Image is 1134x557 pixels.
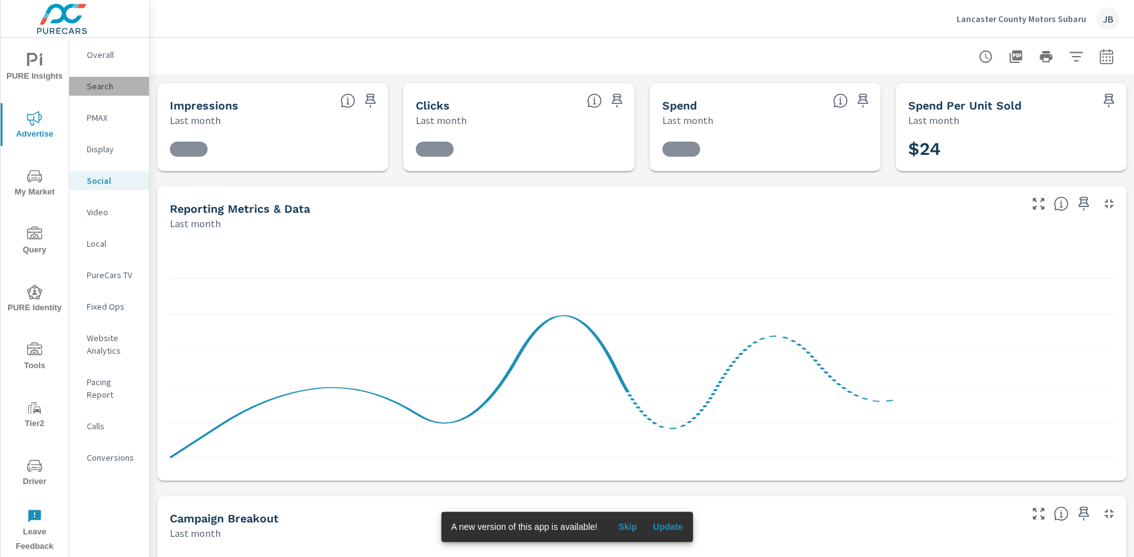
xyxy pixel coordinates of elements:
[908,113,959,128] p: Last month
[87,332,139,357] p: Website Analytics
[4,458,65,489] span: Driver
[608,517,648,537] button: Skip
[87,269,139,281] p: PureCars TV
[87,48,139,61] p: Overall
[170,99,238,112] h5: Impressions
[607,91,627,111] span: Save this to your personalized report
[1099,504,1119,524] button: Minimize Widget
[4,342,65,373] span: Tools
[908,99,1021,112] h5: Spend Per Unit Sold
[1099,194,1119,214] button: Minimize Widget
[69,373,149,404] div: Pacing Report
[170,512,279,525] h5: Campaign Breakout
[957,13,1086,25] p: Lancaster County Motors Subaru
[69,140,149,159] div: Display
[4,111,65,142] span: Advertise
[416,113,467,128] p: Last month
[87,206,139,218] p: Video
[4,400,65,431] span: Tier2
[648,517,688,537] button: Update
[853,91,873,111] span: Save this to your personalized report
[69,297,149,316] div: Fixed Ops
[1028,194,1048,214] button: Make Fullscreen
[170,526,221,541] p: Last month
[662,99,697,112] h5: Spend
[1053,506,1069,521] span: This is a summary of Social performance results by campaign. Each column can be sorted.
[1099,91,1119,111] span: Save this to your personalized report
[662,113,713,128] p: Last month
[87,420,139,432] p: Calls
[340,93,355,108] span: The number of times an ad was shown on your behalf.
[1033,44,1059,69] button: Print Report
[87,451,139,464] p: Conversions
[908,138,1114,160] h3: $24
[170,216,221,231] p: Last month
[170,113,221,128] p: Last month
[1074,504,1094,524] span: Save this to your personalized report
[87,237,139,250] p: Local
[87,300,139,313] p: Fixed Ops
[833,93,848,108] span: The amount of money spent on advertising during the period.
[4,509,65,554] span: Leave Feedback
[4,169,65,200] span: My Market
[87,376,139,401] p: Pacing Report
[4,284,65,315] span: PURE Identity
[1003,44,1028,69] button: "Export Report to PDF"
[87,174,139,187] p: Social
[4,227,65,257] span: Query
[653,521,683,532] span: Update
[69,45,149,64] div: Overall
[4,53,65,84] span: PURE Insights
[69,417,149,436] div: Calls
[1094,44,1119,69] button: Select Date Range
[87,111,139,124] p: PMAX
[87,143,139,155] p: Display
[170,202,310,215] h5: Reporting Metrics & Data
[613,521,643,532] span: Skip
[69,329,149,360] div: Website Analytics
[1053,196,1069,211] span: Understand Social data over time and see how metrics compare to each other.
[69,171,149,190] div: Social
[1074,194,1094,214] span: Save this to your personalized report
[69,203,149,222] div: Video
[1028,504,1048,524] button: Make Fullscreen
[69,108,149,127] div: PMAX
[1064,44,1089,69] button: Apply Filters
[587,93,602,108] span: The number of times an ad was clicked by a consumer.
[360,91,381,111] span: Save this to your personalized report
[87,80,139,93] p: Search
[69,77,149,96] div: Search
[69,266,149,284] div: PureCars TV
[451,522,598,532] span: A new version of this app is available!
[416,99,450,112] h5: Clicks
[69,234,149,253] div: Local
[1096,8,1119,30] div: JB
[69,448,149,467] div: Conversions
